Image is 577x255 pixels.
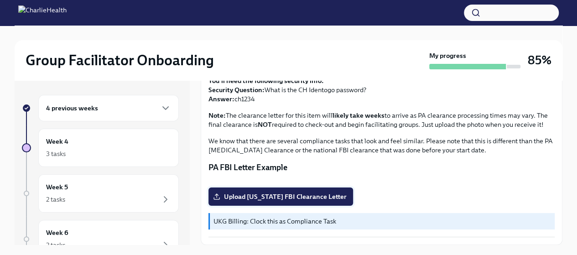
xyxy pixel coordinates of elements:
strong: likely take weeks [333,111,385,120]
h6: 4 previous weeks [46,103,98,113]
h6: Week 6 [46,228,68,238]
div: 2 tasks [46,240,65,250]
p: UKG Billing: Clock this as Compliance Task [213,217,551,226]
p: We know that there are several compliance tasks that look and feel similar. Please note that this... [208,136,555,155]
p: PA FBI Letter Example [208,162,555,173]
div: 3 tasks [46,149,66,158]
p: The clearance letter for this item will to arrive as PA clearance processing times may vary. The ... [208,111,555,129]
strong: NOT [258,120,272,129]
h6: Week 5 [46,182,68,192]
strong: My progress [429,51,466,60]
h3: 85% [528,52,551,68]
strong: Security Question: [208,86,265,94]
img: CharlieHealth [18,5,67,20]
label: Upload [US_STATE] FBI Clearance Letter [208,187,353,206]
span: Upload [US_STATE] FBI Clearance Letter [215,192,347,201]
strong: Note: [208,111,226,120]
h6: Week 4 [46,136,68,146]
h2: Group Facilitator Onboarding [26,51,214,69]
div: 2 tasks [46,195,65,204]
strong: Answer: [208,95,234,103]
strong: You'll need the following security info: [208,77,324,85]
a: Week 52 tasks [22,174,179,213]
p: What is the CH Identogo password? ch1234 [208,76,555,104]
a: Week 43 tasks [22,129,179,167]
div: 4 previous weeks [38,95,179,121]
